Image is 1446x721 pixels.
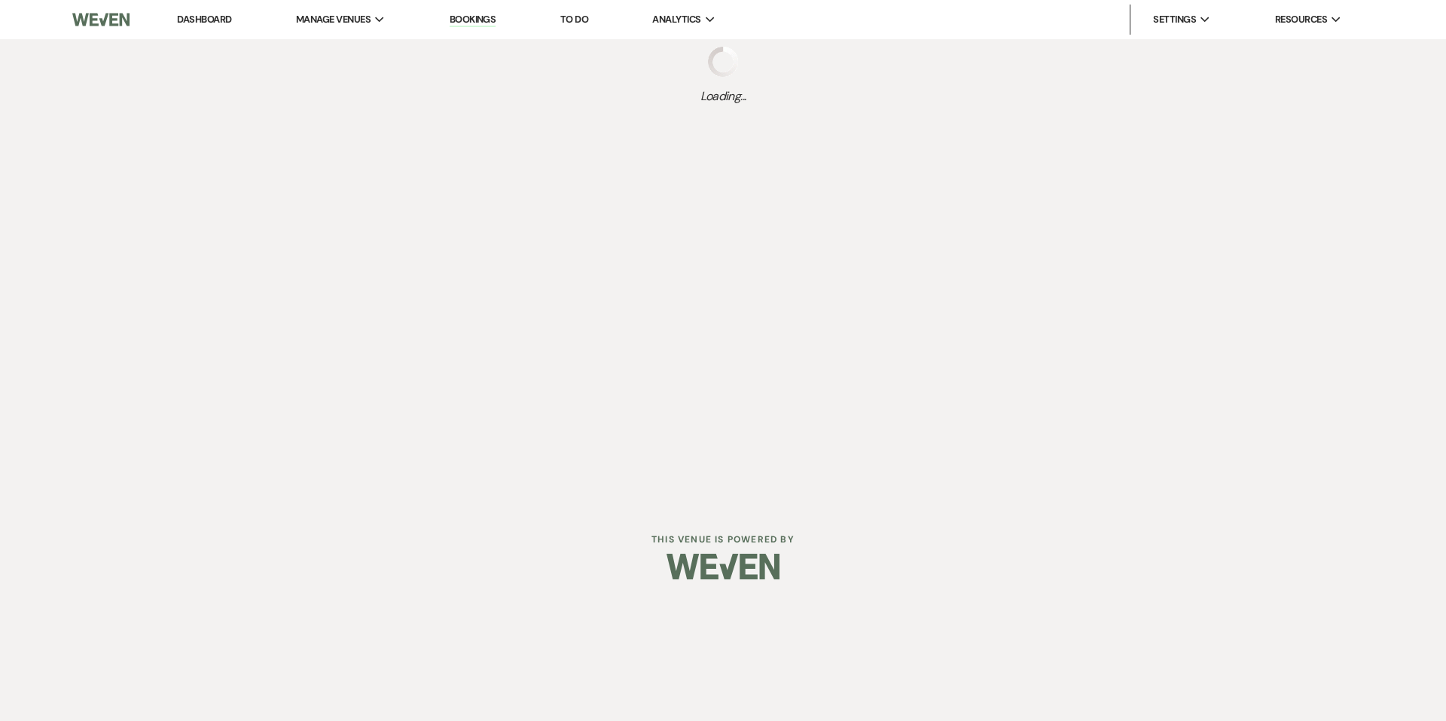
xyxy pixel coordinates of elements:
img: Weven Logo [667,540,779,593]
img: Weven Logo [72,4,130,35]
img: loading spinner [708,47,738,77]
span: Resources [1275,12,1327,27]
span: Analytics [652,12,700,27]
a: Dashboard [177,13,231,26]
a: To Do [560,13,588,26]
a: Bookings [450,13,496,27]
span: Loading... [700,87,746,105]
span: Manage Venues [296,12,371,27]
span: Settings [1153,12,1196,27]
